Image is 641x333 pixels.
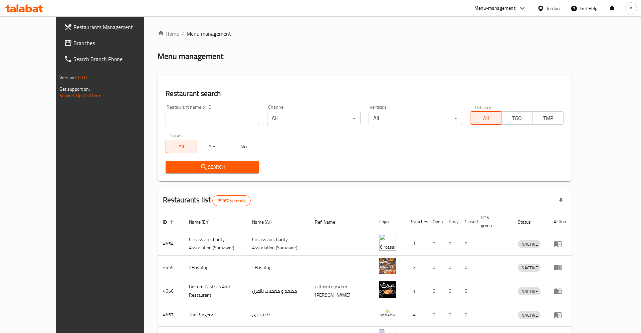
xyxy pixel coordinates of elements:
div: Menu [554,240,566,248]
span: All [473,113,499,123]
td: مطعم و معجنات [PERSON_NAME] [309,279,374,303]
span: Branches [73,39,158,47]
td: #Hashtag [247,256,310,279]
td: 4654 [158,232,184,256]
div: Menu-management [474,4,515,12]
div: Jordan [547,5,560,12]
img: The Burgery [379,305,396,322]
div: Menu [554,311,566,319]
label: Delivery [475,105,491,109]
div: Total records count [212,195,251,206]
div: Export file [553,193,569,209]
span: INACTIVE [518,240,541,248]
td: ​Circassian ​Charity ​Association​ (Samawer) [184,232,247,256]
span: Ref. Name [315,218,344,226]
td: 0 [443,279,459,303]
th: Logo [374,212,404,232]
span: All [169,142,194,151]
button: Yes [197,140,228,153]
span: 1.0.0 [77,73,87,82]
img: ​Circassian ​Charity ​Association​ (Samawer) [379,234,396,251]
td: 1 [404,279,427,303]
span: Restaurants Management [73,23,158,31]
td: 4656 [158,279,184,303]
div: All [267,112,361,125]
li: / [182,30,184,38]
th: Branches [404,212,427,232]
td: 0 [427,232,443,256]
span: TGO [504,113,530,123]
td: 0 [459,303,475,327]
a: Support.OpsPlatform [59,91,102,100]
td: 1 [404,232,427,256]
td: ذا بيرجري [247,303,310,327]
img: Belfurn Pastries And Restaurant [379,281,396,298]
label: Upsell [170,133,183,138]
span: Name (Ar) [252,218,280,226]
div: Menu [554,263,566,271]
h2: Restaurant search [166,89,564,99]
a: Restaurants Management [59,19,163,35]
button: No [228,140,259,153]
span: Version: [59,73,76,82]
div: Menu [554,287,566,295]
span: A [630,5,632,12]
h2: Restaurants list [163,195,251,206]
td: 0 [459,232,475,256]
td: 2 [404,256,427,279]
span: Search [171,163,254,171]
div: All [369,112,462,125]
div: INACTIVE [518,240,541,248]
th: Action [549,212,572,232]
td: ​Circassian ​Charity ​Association​ (Samawer) [247,232,310,256]
td: 0 [459,279,475,303]
span: INACTIVE [518,311,541,319]
td: 4657 [158,303,184,327]
span: Yes [200,142,225,151]
td: The Burgery [184,303,247,327]
button: TMP [532,111,564,125]
span: Name (En) [189,218,218,226]
td: 4655 [158,256,184,279]
a: Branches [59,35,163,51]
td: 0 [443,303,459,327]
button: TGO [501,111,532,125]
a: Home [158,30,179,38]
span: POS group [481,214,505,230]
td: Belfurn Pastries And Restaurant [184,279,247,303]
td: مطعم و معجنات بالفرن [247,279,310,303]
td: 0 [459,256,475,279]
span: Menu management [187,30,231,38]
button: Search [166,161,259,173]
th: Open [427,212,443,232]
td: 0 [427,279,443,303]
span: INACTIVE [518,288,541,295]
span: No [231,142,256,151]
span: 15167 record(s) [213,198,250,204]
td: #Hashtag [184,256,247,279]
td: 0 [443,232,459,256]
a: Search Branch Phone [59,51,163,67]
span: ID [163,218,176,226]
td: 0 [427,303,443,327]
span: TMP [535,113,561,123]
img: #Hashtag [379,258,396,274]
span: Get support on: [59,85,90,93]
td: 4 [404,303,427,327]
div: INACTIVE [518,311,541,319]
span: INACTIVE [518,264,541,272]
th: Busy [443,212,459,232]
th: Closed [459,212,475,232]
button: All [166,140,197,153]
button: All [470,111,501,125]
h2: Menu management [158,51,223,62]
nav: breadcrumb [158,30,572,38]
td: 0 [427,256,443,279]
span: Status [518,218,540,226]
input: Search for restaurant name or ID.. [166,112,259,125]
td: 0 [443,256,459,279]
span: Search Branch Phone [73,55,158,63]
